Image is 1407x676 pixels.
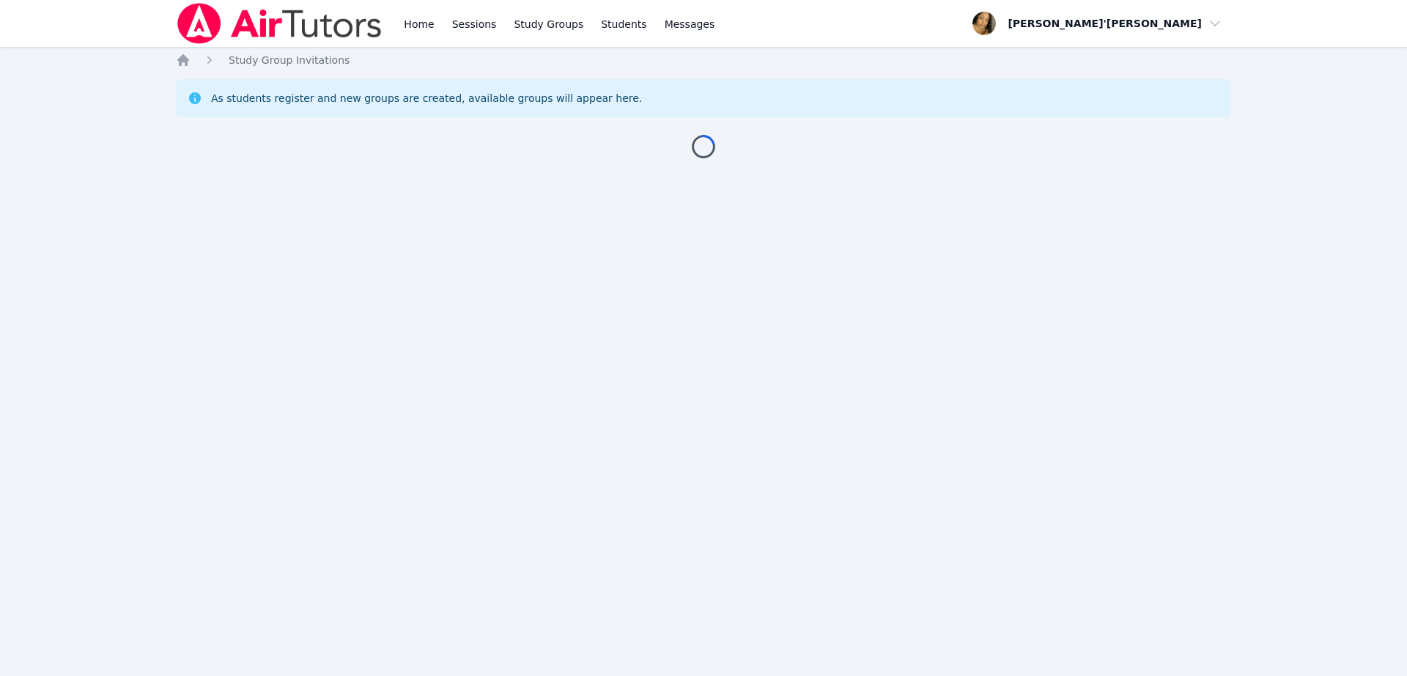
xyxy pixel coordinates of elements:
a: Study Group Invitations [229,53,350,67]
span: Messages [665,17,715,32]
img: Air Tutors [176,3,383,44]
nav: Breadcrumb [176,53,1231,67]
div: As students register and new groups are created, available groups will appear here. [211,91,642,106]
span: Study Group Invitations [229,54,350,66]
